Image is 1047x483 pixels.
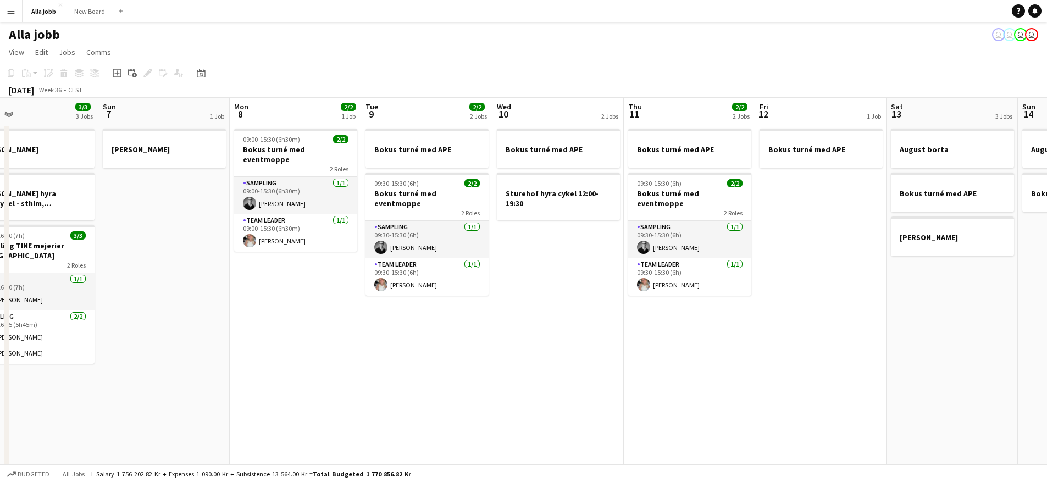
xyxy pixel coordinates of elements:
[18,470,49,478] span: Budgeted
[54,45,80,59] a: Jobs
[59,47,75,57] span: Jobs
[31,45,52,59] a: Edit
[60,470,87,478] span: All jobs
[9,26,60,43] h1: Alla jobb
[1025,28,1038,41] app-user-avatar: Stina Dahl
[68,86,82,94] div: CEST
[86,47,111,57] span: Comms
[1014,28,1027,41] app-user-avatar: August Löfgren
[313,470,411,478] span: Total Budgeted 1 770 856.82 kr
[5,468,51,480] button: Budgeted
[1003,28,1016,41] app-user-avatar: Hedda Lagerbielke
[82,45,115,59] a: Comms
[65,1,114,22] button: New Board
[96,470,411,478] div: Salary 1 756 202.82 kr + Expenses 1 090.00 kr + Subsistence 13 564.00 kr =
[23,1,65,22] button: Alla jobb
[9,85,34,96] div: [DATE]
[9,47,24,57] span: View
[35,47,48,57] span: Edit
[4,45,29,59] a: View
[36,86,64,94] span: Week 36
[992,28,1005,41] app-user-avatar: Emil Hasselberg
